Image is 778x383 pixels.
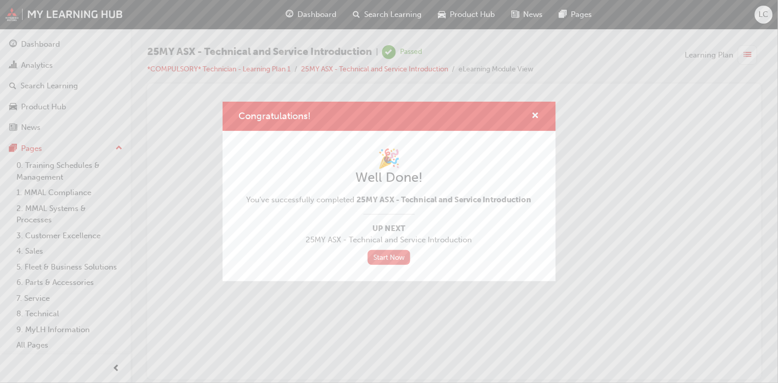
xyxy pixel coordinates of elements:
[4,8,594,54] p: The content has ended. You may close this window.
[247,223,532,235] span: Up Next
[247,234,532,246] span: 25MY ASX - Technical and Service Introduction
[532,110,540,123] button: cross-icon
[223,102,556,281] div: Congratulations!
[247,194,532,206] span: You've successfully completed
[247,147,532,170] h1: 🎉
[368,250,411,265] a: Start Now
[247,169,532,186] h2: Well Done!
[532,112,540,121] span: cross-icon
[239,110,311,122] span: Congratulations!
[357,195,532,204] span: 25MY ASX - Technical and Service Introduction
